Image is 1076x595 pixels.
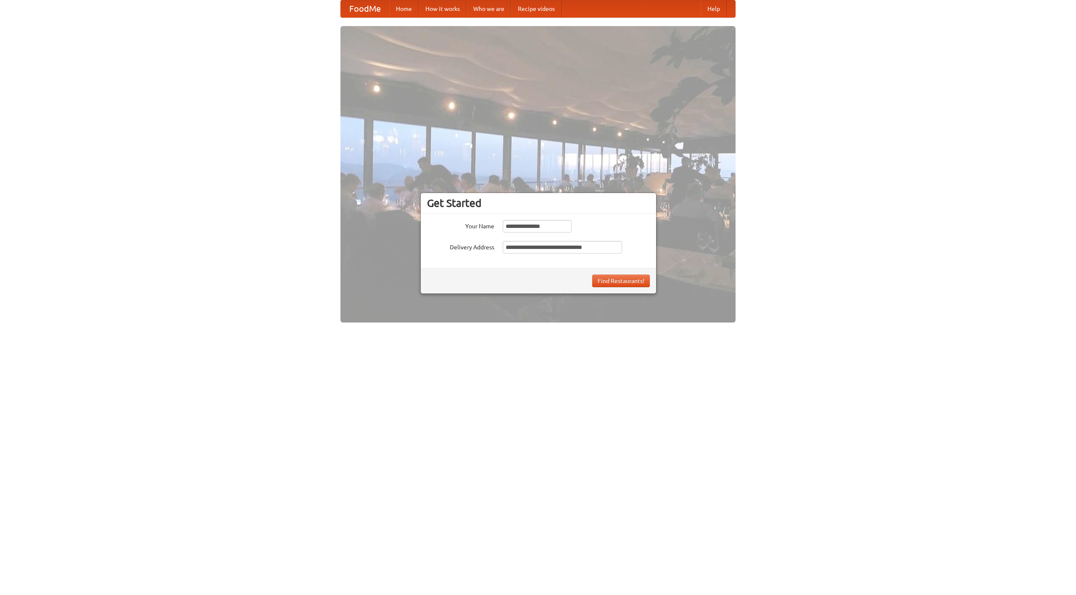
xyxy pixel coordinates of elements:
a: How it works [419,0,467,17]
a: Who we are [467,0,511,17]
label: Delivery Address [427,241,494,251]
h3: Get Started [427,197,650,209]
a: Help [701,0,727,17]
button: Find Restaurants! [592,275,650,287]
label: Your Name [427,220,494,230]
a: Home [389,0,419,17]
a: FoodMe [341,0,389,17]
a: Recipe videos [511,0,562,17]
